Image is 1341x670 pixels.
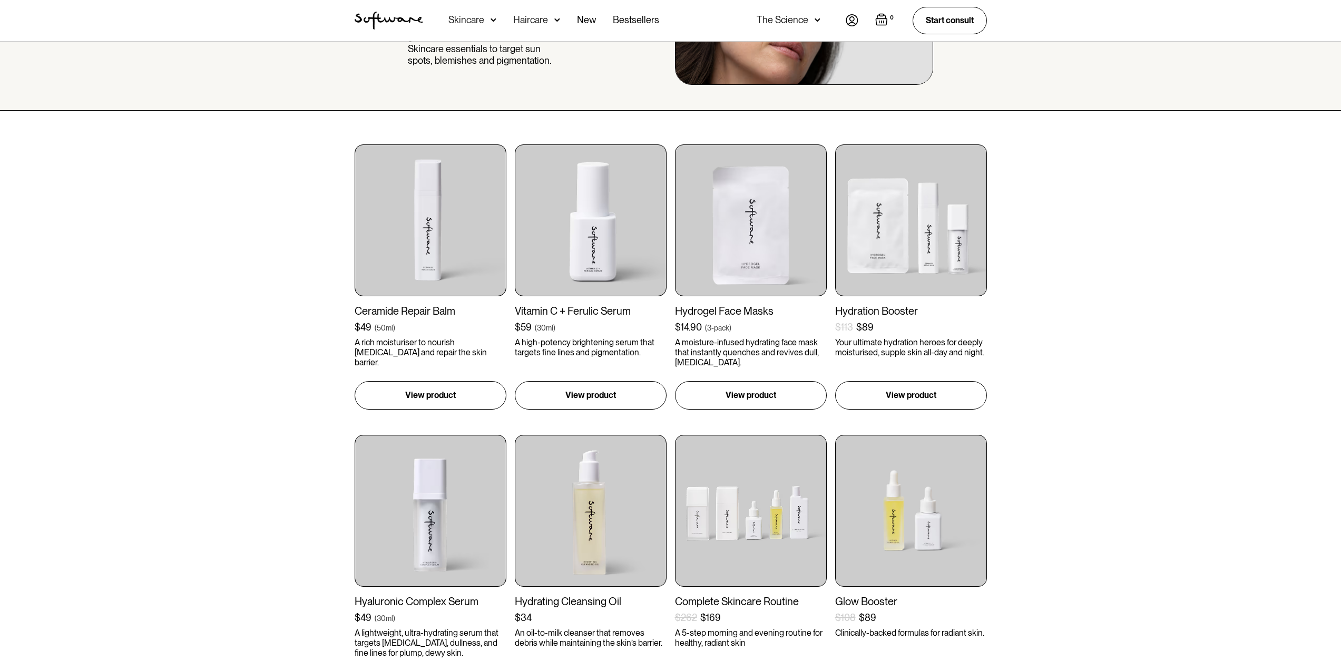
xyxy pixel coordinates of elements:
[515,144,667,410] a: Vitamin C + Ferulic Serum$59(30ml)A high-potency brightening serum that targets fine lines and pi...
[515,628,667,648] p: An oil-to-milk cleanser that removes debris while maintaining the skin’s barrier.
[515,337,667,357] p: A high-potency brightening serum that targets fine lines and pigmentation.
[393,613,395,624] div: )
[377,323,393,333] div: 50ml
[875,13,896,28] a: Open empty cart
[355,628,506,658] p: A lightweight, ultra-hydrating serum that targets [MEDICAL_DATA], dullness, and fine lines for pl...
[726,389,776,402] p: View product
[886,389,936,402] p: View product
[515,322,532,333] div: $59
[675,628,827,648] p: A 5-step morning and evening routine for healthy, radiant skin
[355,305,506,317] div: Ceramide Repair Balm
[355,12,423,30] img: Software Logo
[675,144,827,410] a: Hydrogel Face Masks$14.90(3-pack)A moisture-infused hydrating face mask that instantly quenches a...
[537,323,553,333] div: 30ml
[675,322,702,333] div: $14.90
[675,595,827,608] div: Complete Skincare Routine
[355,144,506,410] a: Ceramide Repair Balm$49(50ml)A rich moisturiser to nourish [MEDICAL_DATA] and repair the skin bar...
[707,323,729,333] div: 3-pack
[375,613,377,624] div: (
[856,322,874,333] div: $89
[515,612,532,624] div: $34
[408,43,560,66] p: Skincare essentials to target sun spots, blemishes and pigmentation.
[535,323,537,333] div: (
[757,15,808,25] div: The Science
[355,595,506,608] div: Hyaluronic Complex Serum
[377,613,393,624] div: 30ml
[705,323,707,333] div: (
[565,389,616,402] p: View product
[554,15,560,25] img: arrow down
[355,612,371,624] div: $49
[515,305,667,317] div: Vitamin C + Ferulic Serum
[835,337,987,357] p: Your ultimate hydration heroes for deeply moisturised, supple skin all-day and night.
[729,323,731,333] div: )
[515,595,667,608] div: Hydrating Cleansing Oil
[553,323,555,333] div: )
[835,628,987,638] p: Clinically-backed formulas for radiant skin.
[675,612,697,624] div: $262
[835,144,987,410] a: Hydration Booster$113$89Your ultimate hydration heroes for deeply moisturised, supple skin all-da...
[835,612,856,624] div: $108
[355,322,371,333] div: $49
[888,13,896,23] div: 0
[375,323,377,333] div: (
[448,15,484,25] div: Skincare
[835,595,987,608] div: Glow Booster
[355,12,423,30] a: home
[815,15,820,25] img: arrow down
[835,305,987,317] div: Hydration Booster
[405,389,456,402] p: View product
[835,322,853,333] div: $113
[675,337,827,368] p: A moisture-infused hydrating face mask that instantly quenches and revives dull, [MEDICAL_DATA].
[675,305,827,317] div: Hydrogel Face Masks
[491,15,496,25] img: arrow down
[355,337,506,368] p: A rich moisturiser to nourish [MEDICAL_DATA] and repair the skin barrier.
[513,15,548,25] div: Haircare
[700,612,721,624] div: $169
[913,7,987,34] a: Start consult
[859,612,876,624] div: $89
[393,323,395,333] div: )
